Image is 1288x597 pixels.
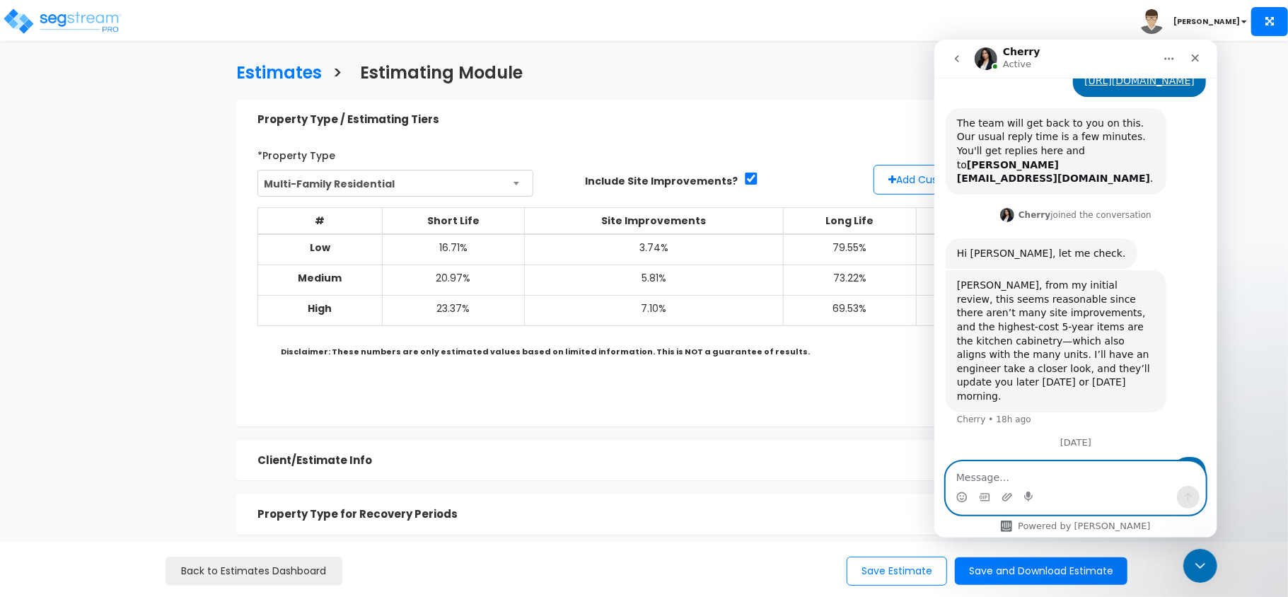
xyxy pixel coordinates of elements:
[257,144,335,163] label: *Property Type
[585,174,738,188] label: Include Site Improvements?
[258,207,382,234] th: #
[349,50,523,93] a: Estimating Module
[382,295,525,325] td: 23.37%
[783,295,916,325] td: 69.53%
[847,557,947,586] button: Save Estimate
[1183,549,1217,583] iframe: Intercom live chat
[783,265,916,295] td: 73.22%
[166,557,342,586] a: Back to Estimates Dashboard
[525,265,784,295] td: 5.81%
[332,64,342,86] h3: >
[257,114,993,126] h5: Property Type / Estimating Tiers
[360,64,523,86] h3: Estimating Module
[308,301,332,315] b: High
[2,7,122,35] img: logo_pro_r.png
[525,207,784,234] th: Site Improvements
[257,170,533,197] span: Multi-Family Residential
[1139,9,1164,34] img: avatar.png
[298,271,342,285] b: Medium
[783,234,916,265] td: 79.55%
[955,557,1127,585] button: Save and Download Estimate
[236,64,322,86] h3: Estimates
[874,165,994,195] button: Add Custom Tier
[525,295,784,325] td: 7.10%
[226,50,322,93] a: Estimates
[525,234,784,265] td: 3.74%
[281,346,810,357] b: Disclaimer: These numbers are only estimated values based on limited information. This is NOT a g...
[382,234,525,265] td: 16.71%
[258,170,532,197] span: Multi-Family Residential
[257,509,993,521] h5: Property Type for Recovery Periods
[917,207,1021,234] th: Export
[783,207,916,234] th: Long Life
[310,240,330,255] b: Low
[1173,16,1240,27] b: [PERSON_NAME]
[382,207,525,234] th: Short Life
[257,455,993,467] h5: Client/Estimate Info
[382,265,525,295] td: 20.97%
[934,40,1217,538] iframe: Intercom live chat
